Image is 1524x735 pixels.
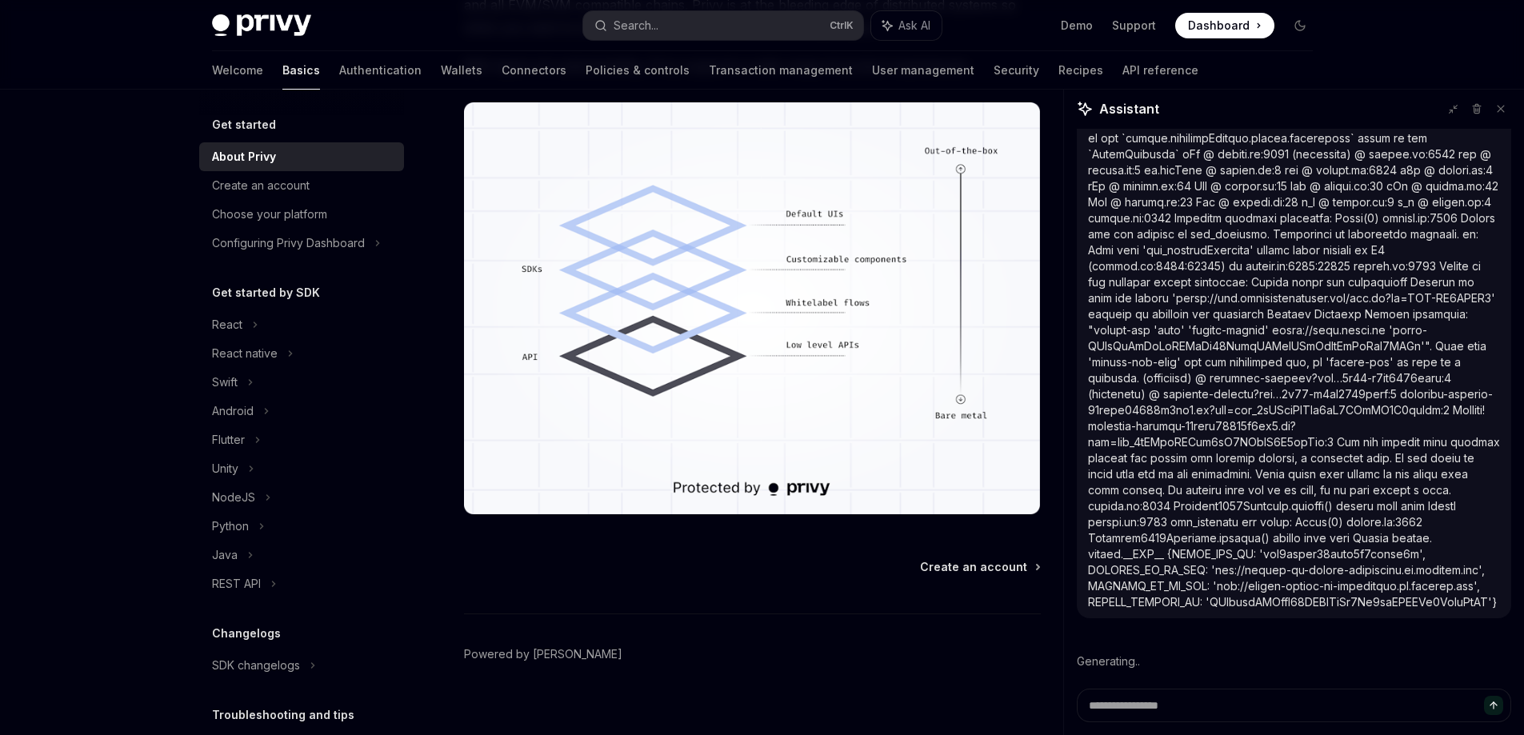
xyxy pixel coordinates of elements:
[502,51,566,90] a: Connectors
[920,559,1027,575] span: Create an account
[212,656,300,675] div: SDK changelogs
[1077,641,1511,682] div: Generating..
[586,51,690,90] a: Policies & controls
[212,705,354,725] h5: Troubleshooting and tips
[212,14,311,37] img: dark logo
[212,283,320,302] h5: Get started by SDK
[464,102,1041,514] img: images/Customization.png
[282,51,320,90] a: Basics
[212,344,278,363] div: React native
[1061,18,1093,34] a: Demo
[212,147,276,166] div: About Privy
[212,624,281,643] h5: Changelogs
[212,430,245,449] div: Flutter
[199,171,404,200] a: Create an account
[871,11,942,40] button: Ask AI
[212,545,238,565] div: Java
[339,51,422,90] a: Authentication
[614,16,658,35] div: Search...
[1287,13,1313,38] button: Toggle dark mode
[1099,99,1159,118] span: Assistant
[1484,696,1503,715] button: Send message
[212,401,254,421] div: Android
[212,373,238,392] div: Swift
[199,142,404,171] a: About Privy
[212,574,261,593] div: REST API
[1088,2,1500,610] div: loremi.do:1354 Sit ametco adip elitse `doeiUsmodtEmporIncid` utla `etdolo` magnaa eni admi veniam...
[212,517,249,536] div: Python
[1122,51,1198,90] a: API reference
[212,315,242,334] div: React
[830,19,854,32] span: Ctrl K
[464,646,622,662] a: Powered by [PERSON_NAME]
[212,176,310,195] div: Create an account
[872,51,974,90] a: User management
[583,11,863,40] button: Search...CtrlK
[1188,18,1250,34] span: Dashboard
[212,115,276,134] h5: Get started
[199,200,404,229] a: Choose your platform
[212,205,327,224] div: Choose your platform
[920,559,1039,575] a: Create an account
[709,51,853,90] a: Transaction management
[441,51,482,90] a: Wallets
[212,51,263,90] a: Welcome
[212,234,365,253] div: Configuring Privy Dashboard
[212,488,255,507] div: NodeJS
[898,18,930,34] span: Ask AI
[1112,18,1156,34] a: Support
[1058,51,1103,90] a: Recipes
[1175,13,1274,38] a: Dashboard
[994,51,1039,90] a: Security
[212,459,238,478] div: Unity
